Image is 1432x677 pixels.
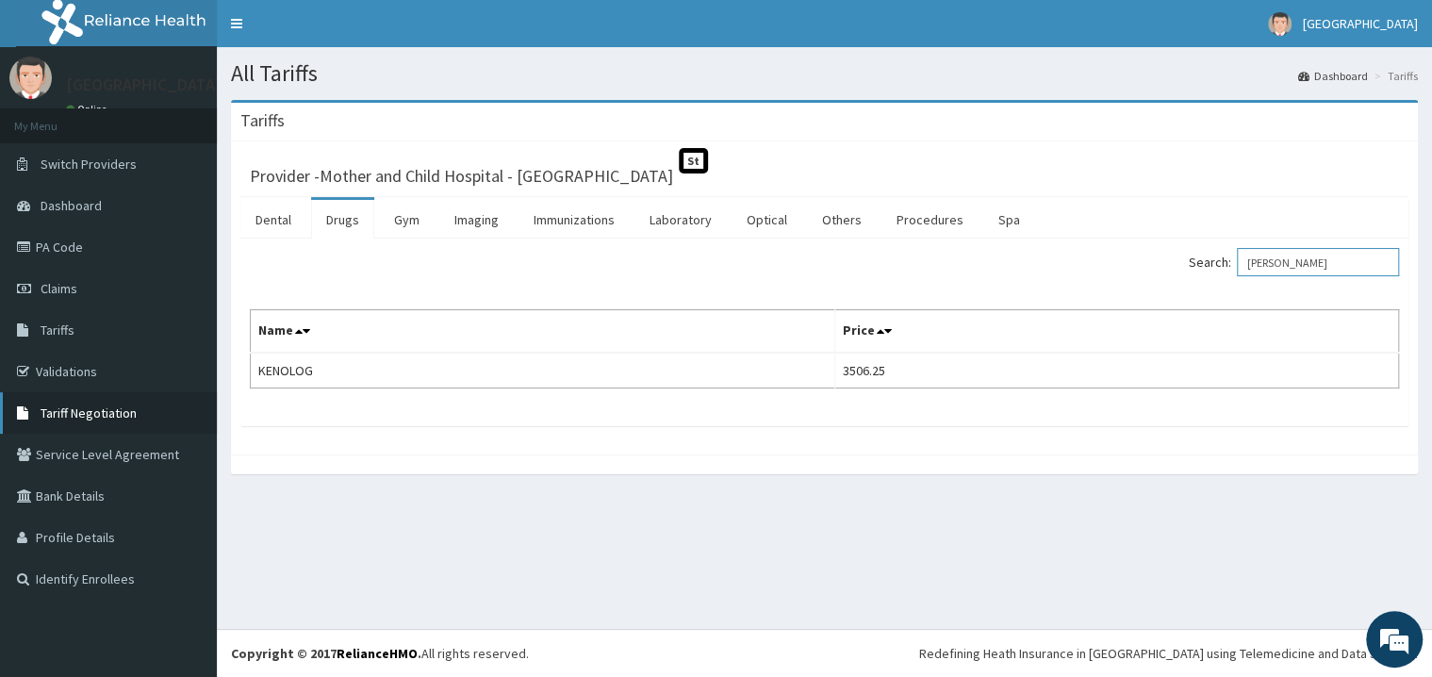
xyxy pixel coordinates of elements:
label: Search: [1189,248,1399,276]
span: We're online! [109,212,260,403]
span: Switch Providers [41,156,137,173]
p: [GEOGRAPHIC_DATA] [66,76,222,93]
span: Tariff Negotiation [41,405,137,421]
a: Immunizations [518,200,630,239]
h3: Tariffs [240,112,285,129]
a: Dental [240,200,306,239]
a: Gym [379,200,435,239]
a: Dashboard [1298,68,1368,84]
span: [GEOGRAPHIC_DATA] [1303,15,1418,32]
td: 3506.25 [835,353,1399,388]
div: Minimize live chat window [309,9,354,55]
a: Procedures [881,200,979,239]
a: Laboratory [634,200,727,239]
td: KENOLOG [251,353,835,388]
th: Name [251,310,835,354]
h1: All Tariffs [231,61,1418,86]
input: Search: [1237,248,1399,276]
th: Price [835,310,1399,354]
div: Chat with us now [98,106,317,130]
strong: Copyright © 2017 . [231,645,421,662]
img: User Image [9,57,52,99]
a: RelianceHMO [337,645,418,662]
span: Dashboard [41,197,102,214]
a: Drugs [311,200,374,239]
span: St [679,148,708,173]
div: Redefining Heath Insurance in [GEOGRAPHIC_DATA] using Telemedicine and Data Science! [919,644,1418,663]
span: Tariffs [41,322,74,338]
a: Spa [983,200,1035,239]
a: Optical [732,200,802,239]
img: d_794563401_company_1708531726252_794563401 [35,94,76,141]
footer: All rights reserved. [217,629,1432,677]
a: Online [66,103,111,116]
span: Claims [41,280,77,297]
li: Tariffs [1370,68,1418,84]
textarea: Type your message and hit 'Enter' [9,465,359,531]
h3: Provider - Mother and Child Hospital - [GEOGRAPHIC_DATA] [250,168,673,185]
img: User Image [1268,12,1292,36]
a: Others [807,200,877,239]
a: Imaging [439,200,514,239]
